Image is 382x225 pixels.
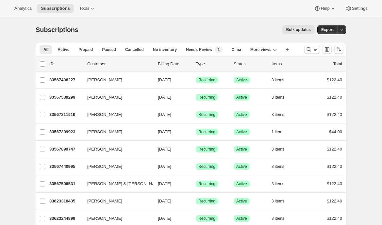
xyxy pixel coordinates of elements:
[49,127,342,137] div: 33567309923[PERSON_NAME][DATE]SuccessRecurringSuccessActive1 item$44.00
[286,27,311,32] span: Bulk updates
[333,61,342,67] p: Total
[341,4,372,13] button: Settings
[49,163,82,170] p: 33567440995
[83,92,149,103] button: [PERSON_NAME]
[317,25,338,34] button: Export
[236,129,247,135] span: Active
[236,216,247,221] span: Active
[198,129,215,135] span: Recurring
[272,214,291,223] button: 3 items
[158,129,171,134] span: [DATE]
[198,147,215,152] span: Recurring
[83,75,149,85] button: [PERSON_NAME]
[83,196,149,206] button: [PERSON_NAME]
[87,163,122,170] span: [PERSON_NAME]
[87,215,122,222] span: [PERSON_NAME]
[272,110,291,119] button: 3 items
[272,61,304,67] div: Items
[49,93,342,102] div: 33567539299[PERSON_NAME][DATE]SuccessRecurringSuccessActive3 items$122.40
[49,197,342,206] div: 33623310435[PERSON_NAME][DATE]SuccessRecurringSuccessActive3 items$122.40
[236,77,247,83] span: Active
[236,164,247,169] span: Active
[36,26,78,33] span: Subscriptions
[236,95,247,100] span: Active
[272,181,284,186] span: 3 items
[329,129,342,134] span: $44.00
[272,145,291,154] button: 3 items
[236,112,247,117] span: Active
[327,95,342,100] span: $122.40
[236,181,247,186] span: Active
[272,162,291,171] button: 3 items
[327,216,342,221] span: $122.40
[41,6,70,11] span: Subscriptions
[58,47,69,52] span: Active
[272,179,291,188] button: 3 items
[83,179,149,189] button: [PERSON_NAME] & [PERSON_NAME]
[327,77,342,82] span: $122.40
[102,47,116,52] span: Paused
[272,147,284,152] span: 3 items
[272,164,284,169] span: 3 items
[158,112,171,117] span: [DATE]
[272,93,291,102] button: 3 items
[83,213,149,224] button: [PERSON_NAME]
[87,181,162,187] span: [PERSON_NAME] & [PERSON_NAME]
[232,47,241,52] span: Cima
[321,27,334,32] span: Export
[49,214,342,223] div: 33623244899[PERSON_NAME][DATE]SuccessRecurringSuccessActive3 items$122.40
[49,61,342,67] div: IDCustomerBilling DateTypeStatusItemsTotal
[186,47,212,52] span: Needs Review
[272,197,291,206] button: 3 items
[158,147,171,152] span: [DATE]
[198,181,215,186] span: Recurring
[153,47,177,52] span: No inventory
[83,144,149,154] button: [PERSON_NAME]
[158,199,171,203] span: [DATE]
[49,111,82,118] p: 33567211619
[158,181,171,186] span: [DATE]
[334,45,343,54] button: Sort the results
[49,145,342,154] div: 33567899747[PERSON_NAME][DATE]SuccessRecurringSuccessActive3 items$122.40
[14,6,32,11] span: Analytics
[282,45,292,54] button: Create new view
[327,147,342,152] span: $122.40
[78,47,93,52] span: Prepaid
[327,181,342,186] span: $122.40
[282,25,315,34] button: Bulk updates
[87,94,122,101] span: [PERSON_NAME]
[272,77,284,83] span: 3 items
[83,161,149,172] button: [PERSON_NAME]
[49,129,82,135] p: 33567309923
[83,127,149,137] button: [PERSON_NAME]
[272,75,291,85] button: 3 items
[158,95,171,100] span: [DATE]
[272,199,284,204] span: 3 items
[43,47,48,52] span: All
[87,146,122,153] span: [PERSON_NAME]
[49,215,82,222] p: 33623244899
[158,216,171,221] span: [DATE]
[49,179,342,188] div: 33567506531[PERSON_NAME] & [PERSON_NAME][DATE]SuccessRecurringSuccessActive3 items$122.40
[327,164,342,169] span: $122.40
[272,95,284,100] span: 3 items
[158,61,191,67] p: Billing Date
[49,162,342,171] div: 33567440995[PERSON_NAME][DATE]SuccessRecurringSuccessActive3 items$122.40
[87,198,122,204] span: [PERSON_NAME]
[10,4,36,13] button: Analytics
[198,112,215,117] span: Recurring
[158,77,171,82] span: [DATE]
[75,4,100,13] button: Tools
[87,61,153,67] p: Customer
[125,47,144,52] span: Cancelled
[83,109,149,120] button: [PERSON_NAME]
[49,110,342,119] div: 33567211619[PERSON_NAME][DATE]SuccessRecurringSuccessActive3 items$122.40
[87,77,122,83] span: [PERSON_NAME]
[236,147,247,152] span: Active
[49,146,82,153] p: 33567899747
[218,47,220,52] span: 1
[272,129,282,135] span: 1 item
[49,181,82,187] p: 33567506531
[87,111,122,118] span: [PERSON_NAME]
[321,6,329,11] span: Help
